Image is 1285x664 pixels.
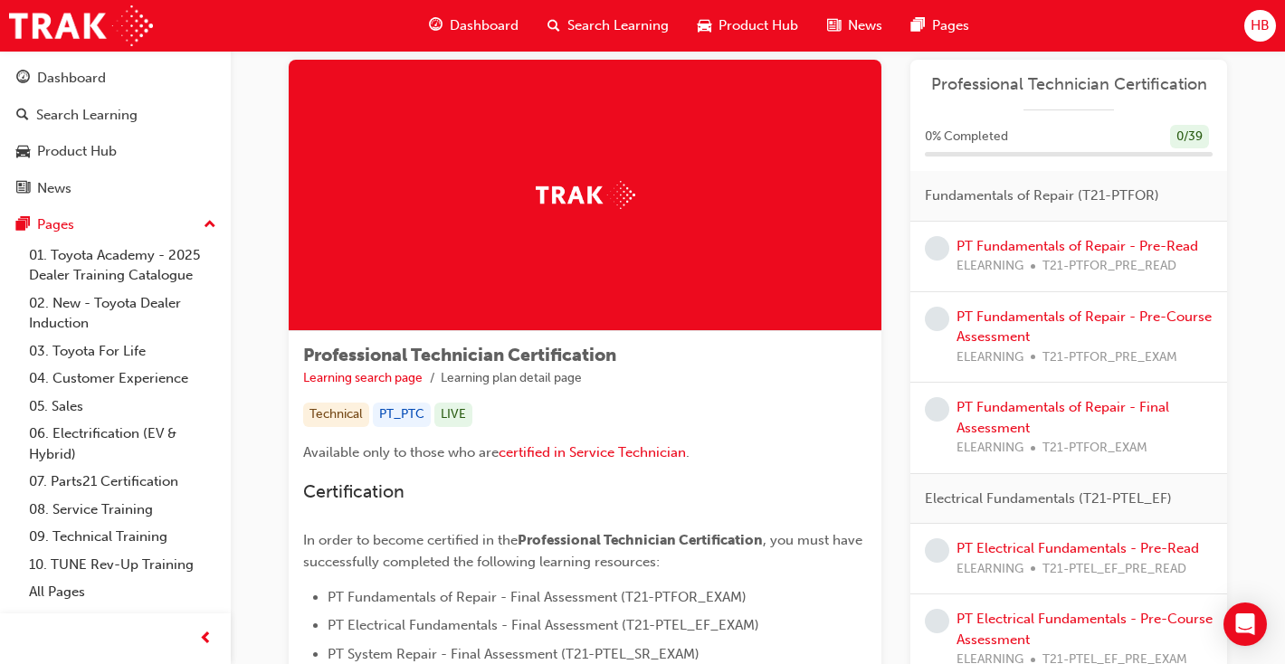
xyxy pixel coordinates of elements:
span: ELEARNING [957,559,1023,580]
span: T21-PTFOR_EXAM [1042,438,1147,459]
span: PT System Repair - Final Assessment (T21-PTEL_SR_EXAM) [328,646,700,662]
span: search-icon [16,108,29,124]
a: 05. Sales [22,393,224,421]
span: , you must have successfully completed the following learning resources: [303,532,866,570]
span: pages-icon [911,14,925,37]
a: Dashboard [7,62,224,95]
span: 0 % Completed [925,127,1008,147]
a: PT Fundamentals of Repair - Pre-Course Assessment [957,308,1212,346]
span: Search Learning [567,15,669,36]
div: Pages [37,214,74,235]
span: search-icon [547,14,560,37]
span: Fundamentals of Repair (T21-PTFOR) [925,185,1159,206]
span: pages-icon [16,217,30,233]
a: news-iconNews [813,7,897,44]
img: Trak [536,181,635,209]
span: Certification [303,481,405,502]
img: Trak [9,5,153,46]
div: Dashboard [37,68,106,89]
button: Pages [7,208,224,242]
button: DashboardSearch LearningProduct HubNews [7,58,224,208]
span: learningRecordVerb_NONE-icon [925,397,949,422]
a: All Pages [22,578,224,606]
div: Technical [303,403,369,427]
span: In order to become certified in the [303,532,518,548]
a: guage-iconDashboard [414,7,533,44]
span: learningRecordVerb_NONE-icon [925,609,949,633]
span: up-icon [204,213,216,237]
span: T21-PTFOR_PRE_READ [1042,256,1176,277]
a: PT Electrical Fundamentals - Pre-Read [957,540,1199,556]
span: HB [1251,15,1270,36]
div: Search Learning [36,105,138,126]
span: ELEARNING [957,438,1023,459]
span: ELEARNING [957,347,1023,368]
a: car-iconProduct Hub [683,7,813,44]
span: prev-icon [199,628,213,650]
span: Pages [932,15,969,36]
div: Product Hub [37,141,117,162]
div: News [37,178,71,199]
div: 0 / 39 [1170,125,1209,149]
span: ELEARNING [957,256,1023,277]
a: PT Fundamentals of Repair - Pre-Read [957,238,1198,254]
span: T21-PTEL_EF_PRE_READ [1042,559,1186,580]
span: Professional Technician Certification [303,345,616,365]
a: 03. Toyota For Life [22,337,224,365]
a: PT Fundamentals of Repair - Final Assessment [957,399,1169,436]
a: 07. Parts21 Certification [22,468,224,496]
a: Professional Technician Certification [925,74,1213,95]
a: 06. Electrification (EV & Hybrid) [22,420,224,468]
span: news-icon [827,14,841,37]
a: 02. New - Toyota Dealer Induction [22,289,224,337]
div: PT_PTC [373,403,431,427]
a: 09. Technical Training [22,523,224,551]
span: Available only to those who are [303,444,499,460]
a: Product Hub [7,135,224,168]
button: HB [1244,10,1276,42]
li: Learning plan detail page [441,368,582,389]
div: LIVE [434,403,472,427]
span: guage-icon [16,71,30,87]
a: search-iconSearch Learning [533,7,683,44]
a: Search Learning [7,99,224,132]
a: certified in Service Technician [499,444,686,460]
span: car-icon [698,14,711,37]
span: news-icon [16,181,30,197]
div: Open Intercom Messenger [1223,602,1267,646]
span: Dashboard [450,15,519,36]
a: pages-iconPages [897,7,984,44]
span: T21-PTFOR_PRE_EXAM [1042,347,1177,368]
a: 01. Toyota Academy - 2025 Dealer Training Catalogue [22,242,224,289]
span: PT Electrical Fundamentals - Final Assessment (T21-PTEL_EF_EXAM) [328,617,759,633]
a: News [7,172,224,205]
a: 04. Customer Experience [22,365,224,393]
span: Product Hub [719,15,798,36]
a: PT Electrical Fundamentals - Pre-Course Assessment [957,611,1213,648]
span: learningRecordVerb_NONE-icon [925,538,949,563]
span: Professional Technician Certification [518,532,763,548]
span: Electrical Fundamentals (T21-PTEL_EF) [925,489,1172,509]
span: guage-icon [429,14,443,37]
a: Learning search page [303,370,423,385]
span: PT Fundamentals of Repair - Final Assessment (T21-PTFOR_EXAM) [328,589,747,605]
span: learningRecordVerb_NONE-icon [925,236,949,261]
a: 08. Service Training [22,496,224,524]
span: . [686,444,690,460]
span: car-icon [16,144,30,160]
span: learningRecordVerb_NONE-icon [925,307,949,331]
span: News [848,15,882,36]
a: 10. TUNE Rev-Up Training [22,551,224,579]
